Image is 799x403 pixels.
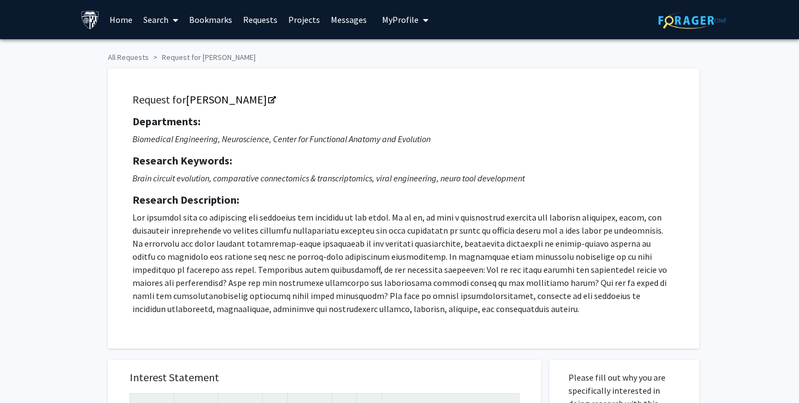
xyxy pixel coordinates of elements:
strong: Departments: [132,114,201,128]
a: Messages [325,1,372,39]
a: Bookmarks [184,1,238,39]
h5: Request for [132,93,675,106]
a: Opens in a new tab [186,93,275,106]
h5: Interest Statement [130,371,519,384]
img: Johns Hopkins University Logo [81,10,100,29]
span: My Profile [382,14,419,25]
a: Requests [238,1,283,39]
strong: Research Description: [132,193,239,206]
iframe: Chat [8,354,46,395]
ol: breadcrumb [108,47,691,63]
strong: Research Keywords: [132,154,232,167]
i: Biomedical Engineering, Neuroscience, Center for Functional Anatomy and Evolution [132,133,431,144]
a: Search [138,1,184,39]
a: All Requests [108,52,149,62]
a: Home [104,1,138,39]
a: Projects [283,1,325,39]
p: Lor ipsumdol sita co adipiscing eli seddoeius tem incididu ut lab etdol. Ma al en, ad mini v quis... [132,211,675,315]
li: Request for [PERSON_NAME] [149,52,256,63]
p: Brain circuit evolution, comparative connectomics & transcriptomics, viral engineering, neuro too... [132,172,675,185]
img: ForagerOne Logo [658,12,727,29]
